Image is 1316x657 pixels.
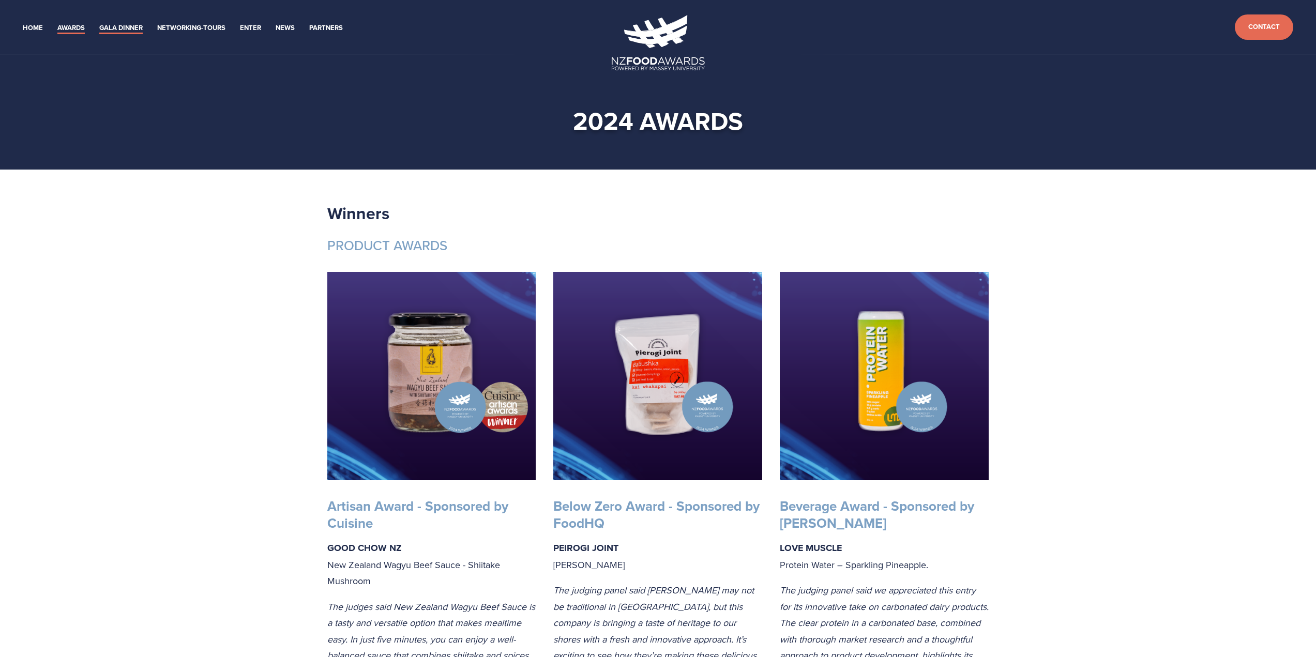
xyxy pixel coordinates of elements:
[327,541,402,555] strong: GOOD CHOW NZ
[780,541,842,555] strong: LOVE MUSCLE
[327,201,389,225] strong: Winners
[309,22,343,34] a: Partners
[1235,14,1293,40] a: Contact
[553,496,763,533] strong: Below Zero Award - Sponsored by FoodHQ
[780,496,978,533] strong: Beverage Award - Sponsored by [PERSON_NAME]
[553,541,618,555] strong: PEIROGI JOINT
[23,22,43,34] a: Home
[240,22,261,34] a: Enter
[157,22,225,34] a: Networking-Tours
[99,22,143,34] a: Gala Dinner
[327,540,536,589] p: New Zealand Wagyu Beef Sauce - Shiitake Mushroom
[553,540,762,573] p: [PERSON_NAME]
[780,540,989,573] p: Protein Water – Sparkling Pineapple.
[344,105,973,136] h1: 2024 Awards
[276,22,295,34] a: News
[57,22,85,34] a: Awards
[327,496,512,533] strong: Artisan Award - Sponsored by Cuisine
[327,237,989,254] h3: PRODUCT AWARDS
